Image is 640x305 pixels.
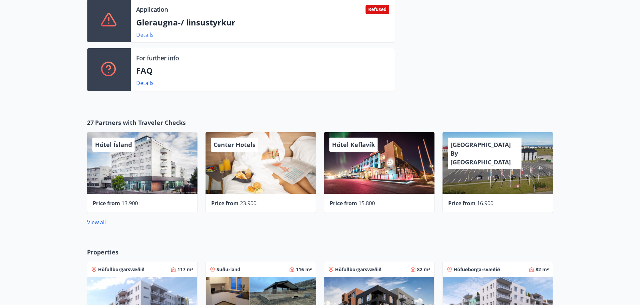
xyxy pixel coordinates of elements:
p: Application [136,5,168,14]
span: Suðurland [217,266,240,273]
a: Details [136,31,154,39]
span: Price from [211,200,239,207]
span: Price from [330,200,357,207]
span: [GEOGRAPHIC_DATA] By [GEOGRAPHIC_DATA] [451,141,511,166]
span: Properties [87,248,118,256]
a: Details [136,79,154,87]
span: 82 m² [417,266,430,273]
span: Höfuðborgarsvæðið [454,266,500,273]
div: Refused [366,5,389,14]
span: Center Hotels [214,141,255,149]
span: 13.900 [122,200,138,207]
p: Gleraugna-/ linsustyrkur [136,17,389,28]
span: Höfuðborgarsvæðið [335,266,382,273]
span: Price from [93,200,120,207]
p: FAQ [136,65,389,76]
span: 27 [87,118,94,127]
span: 82 m² [536,266,549,273]
span: Höfuðborgarsvæðið [98,266,145,273]
span: 23.900 [240,200,256,207]
p: For further info [136,54,179,62]
span: Hótel Keflavík [332,141,375,149]
span: 15.800 [358,200,375,207]
span: Hótel Ísland [95,141,132,149]
span: Price from [448,200,476,207]
span: 116 m² [296,266,312,273]
span: Partners with Traveler Checks [95,118,186,127]
span: 117 m² [177,266,193,273]
a: View all [87,219,106,226]
span: 16.900 [477,200,493,207]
